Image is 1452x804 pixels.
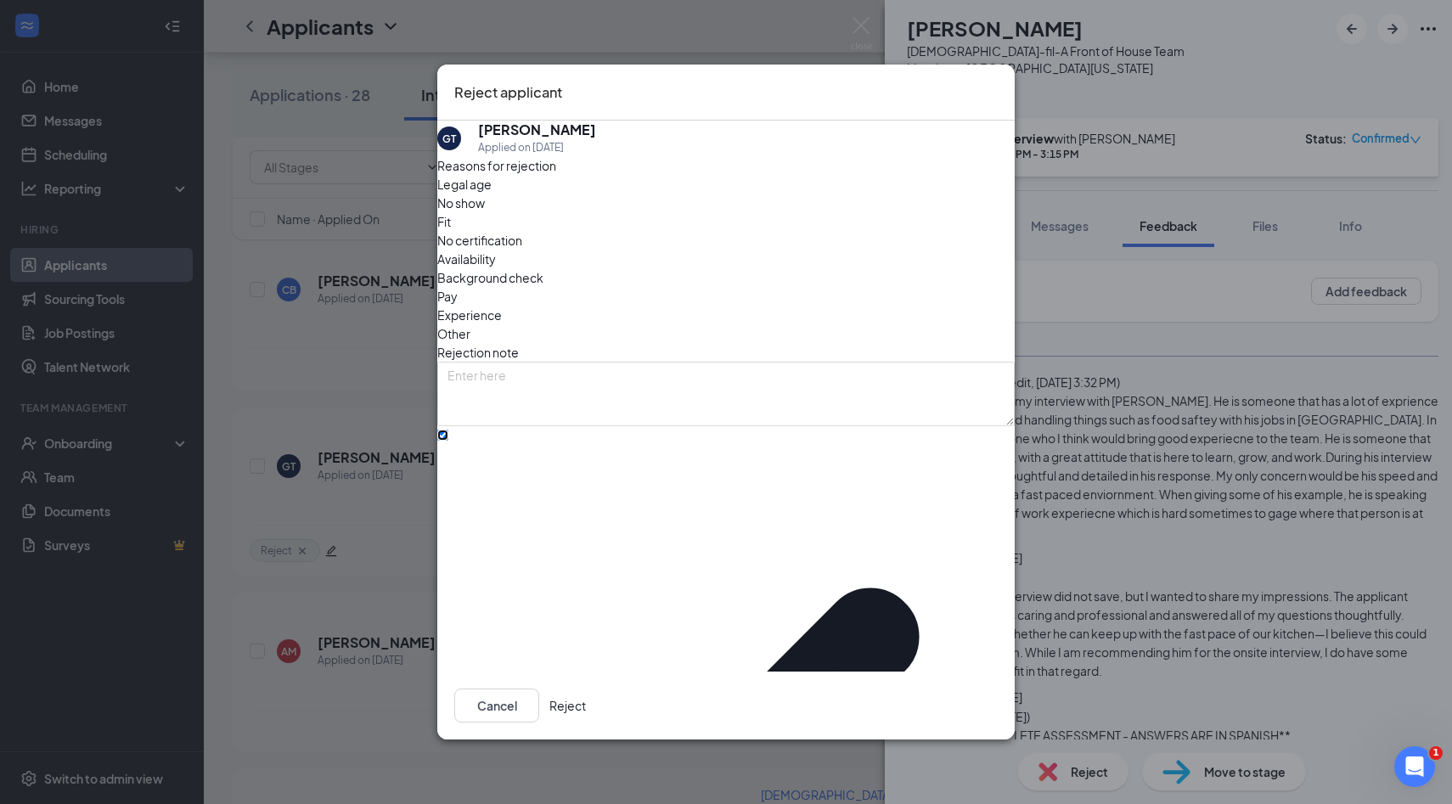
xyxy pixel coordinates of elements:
[437,324,470,343] span: Other
[437,158,556,173] span: Reasons for rejection
[549,689,586,722] button: Reject
[437,250,496,268] span: Availability
[437,287,458,306] span: Pay
[437,306,502,324] span: Experience
[437,231,522,250] span: No certification
[454,82,562,104] h3: Reject applicant
[437,268,543,287] span: Background check
[437,345,519,360] span: Rejection note
[478,139,596,156] div: Applied on [DATE]
[478,121,596,139] h5: [PERSON_NAME]
[437,212,451,231] span: Fit
[437,194,485,212] span: No show
[442,132,456,146] div: GT
[454,689,539,722] button: Cancel
[437,175,492,194] span: Legal age
[1394,746,1435,787] iframe: Intercom live chat
[1429,746,1443,760] span: 1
